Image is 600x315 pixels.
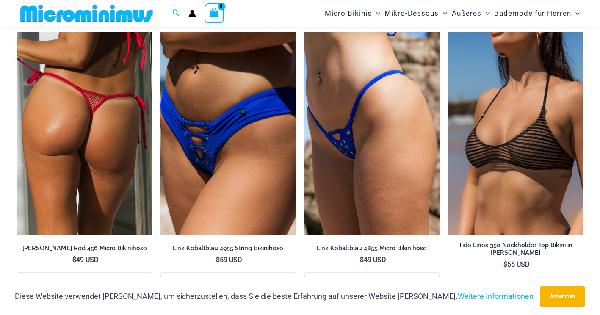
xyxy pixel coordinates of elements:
[360,256,386,264] bdi: 49 USD
[321,1,583,25] nav: Seitennavigation
[160,32,296,235] a: Link Kobaltblau 4955 Unten 02Link Cobalt Blue 4955 Bottom 03Link Cobalt Blue 4955 Bottom 03
[160,32,296,235] img: Link Kobaltblau 4955 Unten 02
[448,32,583,235] a: Tide Lines Schwarz 350 Neckholder Top 01Tide Lines Black 350 Halter Top 480 Micro 01Tide Lines Bl...
[360,256,364,264] span: $
[17,4,156,23] img: MM SHOP LOGO FLACH
[503,260,507,268] span: $
[494,9,571,17] font: Bademode für Herren
[205,3,224,23] a: Warenkorb anzeigen, leer
[15,290,534,303] p: Diese Website verwendet [PERSON_NAME], um sicherzustellen, dass Sie die beste Erfahrung auf unser...
[503,260,530,268] bdi: 55 USD
[540,286,585,307] button: Annehmen
[458,292,534,301] a: Weitere Informationen
[17,32,152,235] img: Summer Storm Red 456 Micro 03
[492,3,582,24] a: Bademode für HerrenMenu ToggleMenü umschalten
[17,244,152,255] a: [PERSON_NAME] Red 456 Micro Bikinihose
[450,3,492,24] a: ÄußeresMenu ToggleMenü umschalten
[17,244,152,252] h2: [PERSON_NAME] Red 456 Micro Bikinihose
[448,32,583,235] img: Tide Lines Schwarz 350 Neckholder Top 01
[304,32,440,235] a: Link Kobaltblau 4855 Unten 01Link Cobalt Blue 4855 Bottom 02Link Cobalt Blue 4855 Bottom 02
[448,241,583,257] h2: Tide Lines 350 Neckholder Top Bikini in [PERSON_NAME]
[382,3,449,24] a: Mikro-DessousMenu ToggleMenü umschalten
[188,10,196,17] a: Link zum Kontosymbol
[160,244,296,252] h2: Link Kobaltblau 4955 String Bikinihose
[571,3,580,24] span: Menü umschalten
[72,256,76,264] span: $
[17,32,152,235] a: Sommer Sturm Rot 456 Micro 02Summer Storm Red 456 Micro 03Summer Storm Red 456 Micro 03
[481,3,490,24] span: Menü umschalten
[172,8,180,19] a: Link zum Suchsymbol
[304,244,440,255] a: Link Kobaltblau 4855 Micro Bikinihose
[439,3,447,24] span: Menü umschalten
[72,256,99,264] bdi: 49 USD
[323,3,382,24] a: Micro BikinisMenu ToggleMenü umschalten
[304,244,440,252] h2: Link Kobaltblau 4855 Micro Bikinihose
[216,256,242,264] bdi: 59 USD
[372,3,380,24] span: Menü umschalten
[448,241,583,260] a: Tide Lines 350 Neckholder Top Bikini in [PERSON_NAME]
[452,9,481,17] font: Äußeres
[216,256,220,264] span: $
[384,9,439,17] font: Mikro-Dessous
[160,244,296,255] a: Link Kobaltblau 4955 String Bikinihose
[325,9,372,17] font: Micro Bikinis
[304,32,440,235] img: Link Kobaltblau 4855 Unten 01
